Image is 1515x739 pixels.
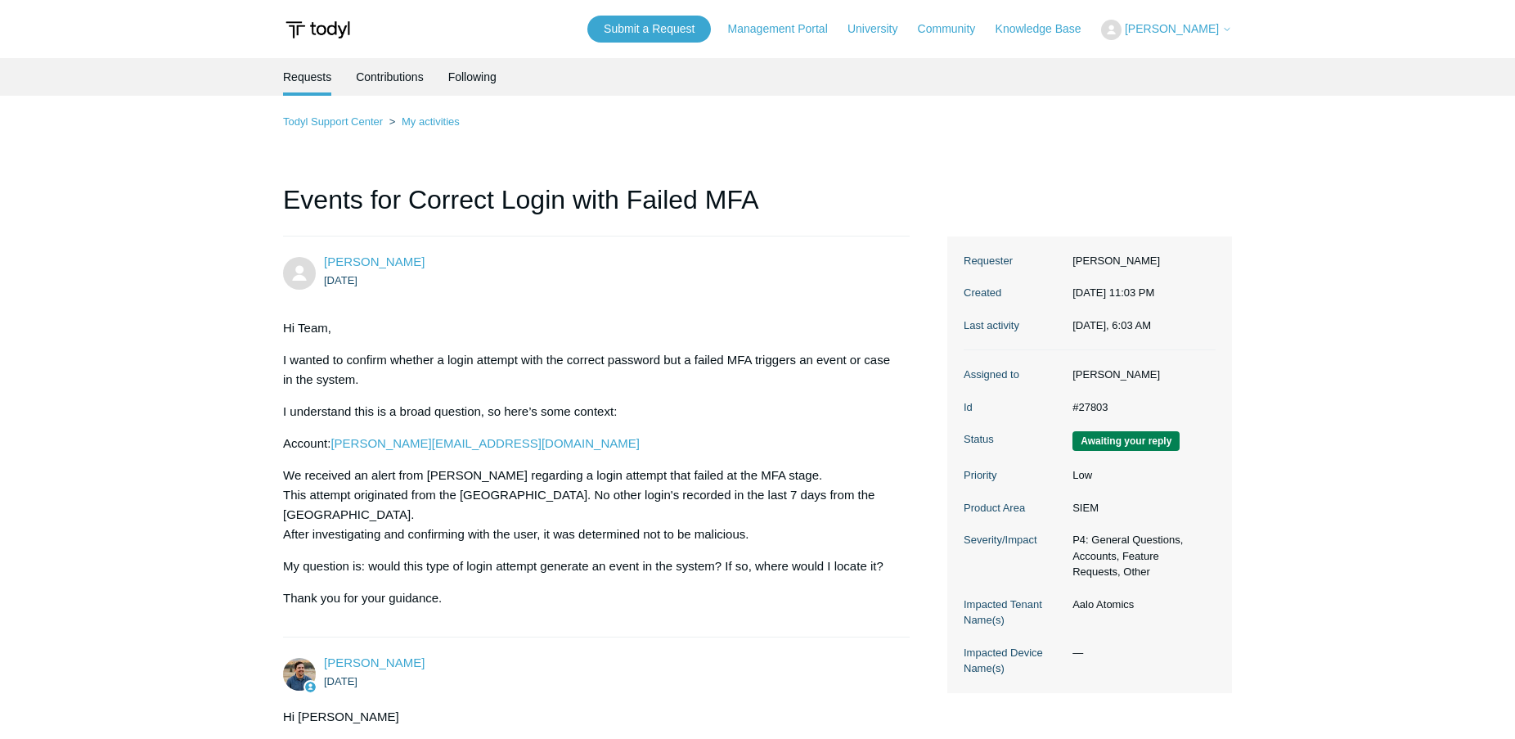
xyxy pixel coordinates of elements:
[1064,399,1216,416] dd: #27803
[1072,286,1154,299] time: 08/30/2025, 23:03
[964,645,1064,677] dt: Impacted Device Name(s)
[1101,20,1232,40] button: [PERSON_NAME]
[964,532,1064,548] dt: Severity/Impact
[356,58,424,96] a: Contributions
[324,656,425,669] span: Spencer Grissom
[386,115,460,128] li: My activities
[964,367,1064,383] dt: Assigned to
[964,253,1064,269] dt: Requester
[330,436,640,450] a: [PERSON_NAME][EMAIL_ADDRESS][DOMAIN_NAME]
[847,20,914,38] a: University
[283,557,893,576] p: My question is: would this type of login attempt generate an event in the system? If so, where wo...
[1064,467,1216,484] dd: Low
[1064,253,1216,269] dd: [PERSON_NAME]
[964,431,1064,448] dt: Status
[1125,22,1219,35] span: [PERSON_NAME]
[324,274,357,286] time: 08/30/2025, 23:03
[283,402,893,421] p: I understand this is a broad question, so here’s some context:
[996,20,1098,38] a: Knowledge Base
[1064,367,1216,383] dd: [PERSON_NAME]
[1072,431,1180,451] span: We are waiting for you to respond
[283,115,383,128] a: Todyl Support Center
[283,466,893,544] p: We received an alert from [PERSON_NAME] regarding a login attempt that failed at the MFA stage. T...
[964,399,1064,416] dt: Id
[1064,532,1216,580] dd: P4: General Questions, Accounts, Feature Requests, Other
[964,285,1064,301] dt: Created
[918,20,992,38] a: Community
[324,675,357,687] time: 09/01/2025, 06:03
[283,350,893,390] p: I wanted to confirm whether a login attempt with the correct password but a failed MFA triggers a...
[283,115,386,128] li: Todyl Support Center
[283,58,331,96] li: Requests
[728,20,844,38] a: Management Portal
[324,255,425,268] span: Cody Nauta
[964,597,1064,629] dt: Impacted Tenant Name(s)
[402,115,460,128] a: My activities
[1072,319,1151,331] time: 09/01/2025, 06:03
[964,467,1064,484] dt: Priority
[324,255,425,268] a: [PERSON_NAME]
[448,58,497,96] a: Following
[587,16,711,43] a: Submit a Request
[283,434,893,453] p: Account:
[964,318,1064,334] dt: Last activity
[1064,645,1216,661] dd: —
[283,15,353,45] img: Todyl Support Center Help Center home page
[1064,500,1216,516] dd: SIEM
[283,180,910,237] h1: Events for Correct Login with Failed MFA
[324,656,425,669] a: [PERSON_NAME]
[1064,597,1216,613] dd: Aalo Atomics
[283,318,893,338] p: Hi Team,
[964,500,1064,516] dt: Product Area
[283,588,893,608] p: Thank you for your guidance.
